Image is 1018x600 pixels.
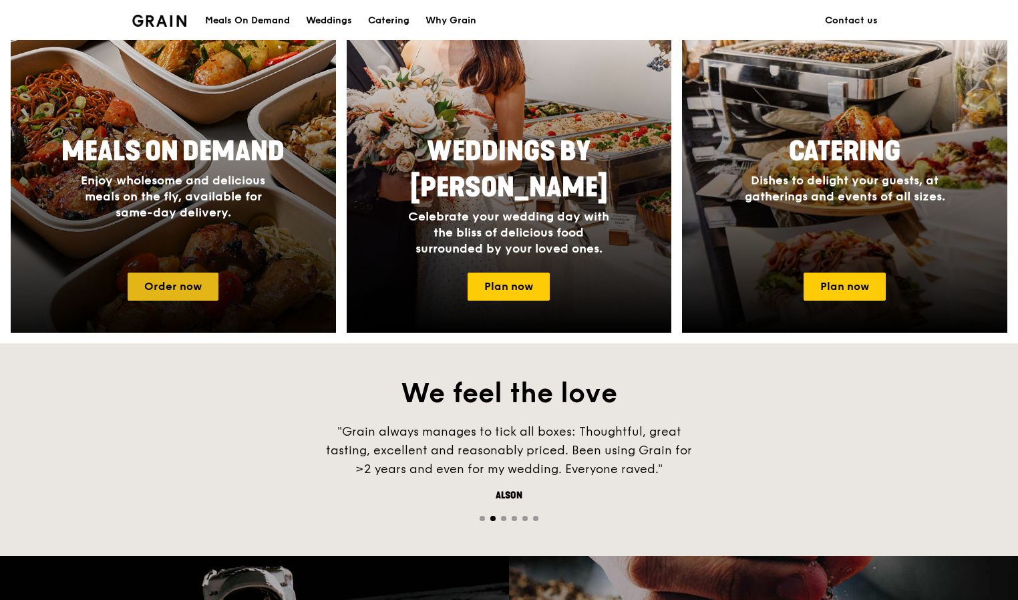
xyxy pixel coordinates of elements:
[81,173,265,220] span: Enjoy wholesome and delicious meals on the fly, available for same-day delivery.
[61,136,285,168] span: Meals On Demand
[368,1,409,41] div: Catering
[132,15,186,27] img: Grain
[408,209,609,256] span: Celebrate your wedding day with the bliss of delicious food surrounded by your loved ones.
[417,1,484,41] a: Why Grain
[426,1,476,41] div: Why Grain
[360,1,417,41] a: Catering
[410,136,608,204] span: Weddings by [PERSON_NAME]
[205,1,290,41] div: Meals On Demand
[490,516,496,521] span: Go to slide 2
[817,1,886,41] a: Contact us
[804,273,886,301] a: Plan now
[789,136,900,168] span: Catering
[309,422,709,478] div: "Grain always manages to tick all boxes: Thoughtful, great tasting, excellent and reasonably pric...
[306,1,352,41] div: Weddings
[468,273,550,301] a: Plan now
[309,489,709,502] div: Alson
[298,1,360,41] a: Weddings
[522,516,528,521] span: Go to slide 5
[533,516,538,521] span: Go to slide 6
[128,273,218,301] a: Order now
[480,516,485,521] span: Go to slide 1
[512,516,517,521] span: Go to slide 4
[501,516,506,521] span: Go to slide 3
[745,173,945,204] span: Dishes to delight your guests, at gatherings and events of all sizes.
